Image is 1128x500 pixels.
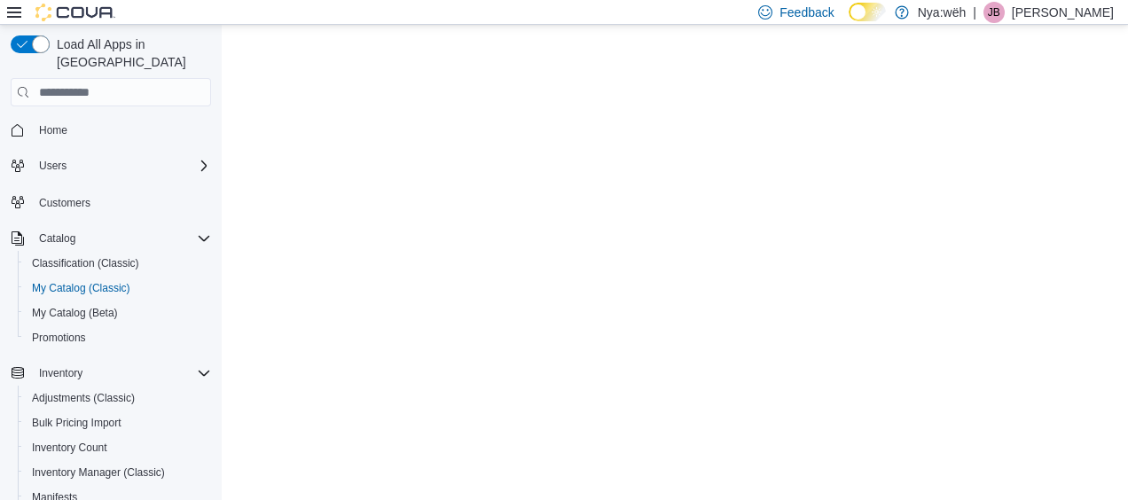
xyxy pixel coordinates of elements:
[1012,2,1114,23] p: [PERSON_NAME]
[4,226,218,251] button: Catalog
[32,120,74,141] a: Home
[32,155,74,176] button: Users
[25,253,211,274] span: Classification (Classic)
[4,189,218,215] button: Customers
[32,416,121,430] span: Bulk Pricing Import
[4,153,218,178] button: Users
[32,256,139,270] span: Classification (Classic)
[32,441,107,455] span: Inventory Count
[25,327,211,348] span: Promotions
[18,410,218,435] button: Bulk Pricing Import
[25,302,125,324] a: My Catalog (Beta)
[32,191,211,213] span: Customers
[25,253,146,274] a: Classification (Classic)
[25,327,93,348] a: Promotions
[25,387,211,409] span: Adjustments (Classic)
[983,2,1005,23] div: Jenna Bristol
[32,391,135,405] span: Adjustments (Classic)
[4,361,218,386] button: Inventory
[32,363,211,384] span: Inventory
[18,251,218,276] button: Classification (Classic)
[4,117,218,143] button: Home
[18,276,218,301] button: My Catalog (Classic)
[39,196,90,210] span: Customers
[988,2,1000,23] span: JB
[39,231,75,246] span: Catalog
[25,437,211,458] span: Inventory Count
[25,437,114,458] a: Inventory Count
[25,277,211,299] span: My Catalog (Classic)
[918,2,966,23] p: Nya:wëh
[32,228,211,249] span: Catalog
[32,363,90,384] button: Inventory
[25,277,137,299] a: My Catalog (Classic)
[779,4,834,21] span: Feedback
[25,302,211,324] span: My Catalog (Beta)
[25,387,142,409] a: Adjustments (Classic)
[25,462,172,483] a: Inventory Manager (Classic)
[39,159,67,173] span: Users
[32,228,82,249] button: Catalog
[18,460,218,485] button: Inventory Manager (Classic)
[18,435,218,460] button: Inventory Count
[39,123,67,137] span: Home
[32,192,98,214] a: Customers
[25,412,211,434] span: Bulk Pricing Import
[32,155,211,176] span: Users
[849,21,850,22] span: Dark Mode
[18,301,218,325] button: My Catalog (Beta)
[35,4,115,21] img: Cova
[32,465,165,480] span: Inventory Manager (Classic)
[39,366,82,380] span: Inventory
[25,412,129,434] a: Bulk Pricing Import
[849,3,886,21] input: Dark Mode
[18,325,218,350] button: Promotions
[32,306,118,320] span: My Catalog (Beta)
[18,386,218,410] button: Adjustments (Classic)
[50,35,211,71] span: Load All Apps in [GEOGRAPHIC_DATA]
[25,462,211,483] span: Inventory Manager (Classic)
[32,119,211,141] span: Home
[32,331,86,345] span: Promotions
[32,281,130,295] span: My Catalog (Classic)
[973,2,976,23] p: |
